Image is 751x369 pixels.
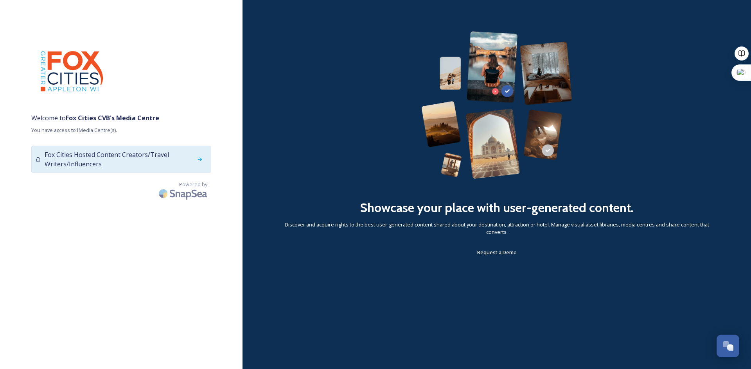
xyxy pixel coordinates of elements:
[274,221,720,236] span: Discover and acquire rights to the best user-generated content shared about your destination, att...
[421,31,572,179] img: 63b42ca75bacad526042e722_Group%20154-p-800.png
[477,249,517,256] span: Request a Demo
[31,127,211,134] span: You have access to 1 Media Centre(s).
[360,198,634,217] h2: Showcase your place with user-generated content.
[717,335,739,357] button: Open Chat
[31,31,110,109] img: images.png
[31,146,211,177] a: Fox Cities Hosted Content Creators/Travel Writers/Influencers
[179,181,207,188] span: Powered by
[45,150,193,169] span: Fox Cities Hosted Content Creators/Travel Writers/Influencers
[156,184,211,203] img: SnapSea Logo
[477,248,517,257] a: Request a Demo
[66,114,159,122] strong: Fox Cities CVB 's Media Centre
[31,113,211,123] span: Welcome to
